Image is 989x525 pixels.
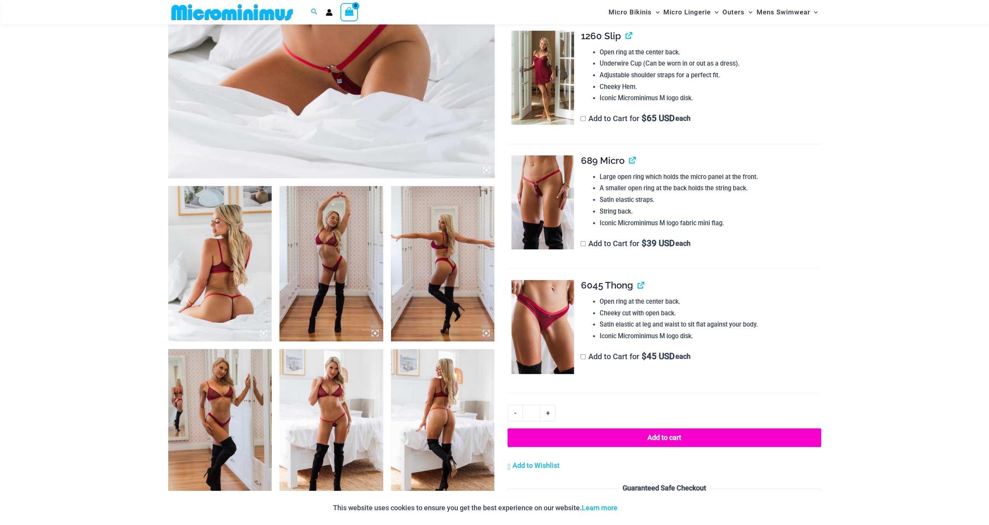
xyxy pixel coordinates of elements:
[168,186,272,341] img: Guilty Pleasures Red 1045 Bra 689 Micro
[512,461,559,469] span: Add to Wishlist
[642,113,647,123] span: $
[340,3,358,21] a: View Shopping Cart, empty
[619,482,709,494] legend: Guaranteed Safe Checkout
[168,349,272,504] img: Guilty Pleasures Red 1045 Bra 6045 Thong
[391,349,495,504] img: Guilty Pleasures Red 1045 Bra 689 Micro
[600,206,821,217] li: String back.
[675,353,691,360] span: each
[810,2,818,22] span: Menu Toggle
[511,280,574,374] img: Guilty Pleasures Red 6045 Thong
[600,194,821,206] li: Satin elastic straps.
[600,81,821,93] li: Cheeky Hem.
[600,171,821,183] li: Large open ring which holds the micro panel at the front.
[582,504,617,512] a: Learn more
[168,3,296,21] img: MM SHOP LOGO FLAT
[279,349,383,504] img: Guilty Pleasures Red 1045 Bra 689 Micro
[652,2,659,22] span: Menu Toggle
[508,460,559,471] a: Add to Wishlist
[581,280,633,291] span: 6045 Thong
[600,183,821,194] li: A smaller open ring at the back holds the string back.
[600,92,821,104] li: Iconic Microminimus M logo disk.
[605,1,821,23] nav: Site Navigation
[581,155,624,166] span: 689 Micro
[600,308,821,319] li: Cheeky cut with open back.
[600,217,821,229] li: Iconic Microminimus M logo fabric mini flag.
[581,30,621,42] span: 1260 Slip
[642,351,647,361] span: $
[581,116,586,121] input: Add to Cart for$65 USD each
[600,296,821,308] li: Open ring at the center back.
[279,186,383,341] img: Guilty Pleasures Red 1045 Bra 6045 Thong
[754,2,820,22] a: Mens SwimwearMenu ToggleMenu Toggle
[600,47,821,58] li: Open ring at the center back.
[581,239,691,248] label: Add to Cart for
[745,2,752,22] span: Menu Toggle
[675,240,691,247] span: each
[675,115,691,122] span: each
[642,353,675,360] span: 45 USD
[508,405,522,421] a: -
[642,238,647,248] span: $
[581,354,586,359] input: Add to Cart for$45 USD each
[756,2,810,22] span: Mens Swimwear
[600,319,821,330] li: Satin elastic at leg and waist to sit flat against your body.
[522,405,541,421] input: Product quantity
[333,502,617,514] p: This website uses cookies to ensure you get the best experience on our website.
[326,9,333,16] a: Account icon link
[720,2,754,22] a: OutersMenu ToggleMenu Toggle
[600,70,821,81] li: Adjustable shoulder straps for a perfect fit.
[642,115,675,122] span: 65 USD
[623,499,656,517] button: Accept
[511,31,574,125] img: Guilty Pleasures Red 1260 Slip
[541,405,555,421] a: +
[311,7,318,17] a: Search icon link
[661,2,720,22] a: Micro LingerieMenu ToggleMenu Toggle
[607,2,661,22] a: Micro BikinisMenu ToggleMenu Toggle
[581,352,691,361] label: Add to Cart for
[722,2,745,22] span: Outers
[600,330,821,342] li: Iconic Microminimus M logo disk.
[609,2,652,22] span: Micro Bikinis
[711,2,719,22] span: Menu Toggle
[642,240,675,247] span: 39 USD
[581,114,691,123] label: Add to Cart for
[391,186,495,341] img: Guilty Pleasures Red 1045 Bra 6045 Thong
[511,155,574,249] img: Guilty Pleasures Red 689 Micro
[600,58,821,70] li: Underwire Cup (Can be worn in or out as a dress).
[663,2,711,22] span: Micro Lingerie
[508,428,821,447] button: Add to cart
[581,241,586,246] input: Add to Cart for$39 USD each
